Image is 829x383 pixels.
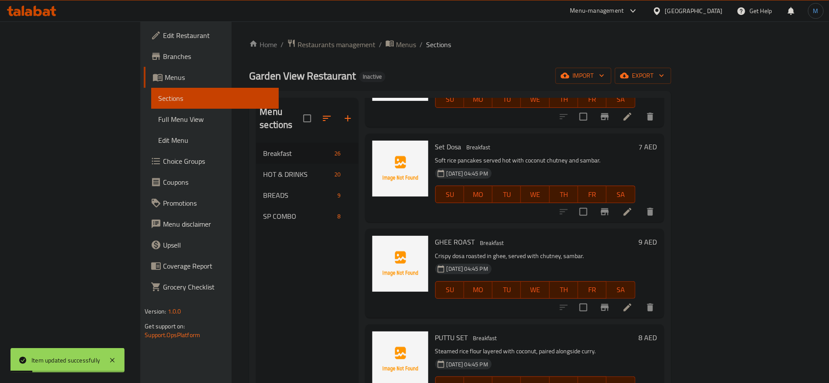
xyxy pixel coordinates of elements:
span: Sort sections [316,108,337,129]
h6: 8 AED [639,331,657,344]
li: / [379,39,382,50]
span: GHEE ROAST [435,235,475,248]
span: Restaurants management [298,39,375,50]
button: FR [578,186,607,203]
span: SU [439,188,461,201]
span: MO [468,188,489,201]
span: Select to update [574,107,593,126]
button: Branch-specific-item [594,297,615,318]
button: MO [464,281,493,299]
button: delete [640,106,661,127]
span: Garden View Restaurant [249,66,356,86]
span: TU [496,283,517,296]
li: / [420,39,423,50]
button: export [615,68,671,84]
span: Breakfast [463,142,494,152]
button: Branch-specific-item [594,106,615,127]
img: Set Dosa [372,141,428,197]
span: MO [468,283,489,296]
a: Menus [385,39,416,50]
span: PUTTU SET [435,331,468,344]
button: WE [521,186,549,203]
span: Edit Restaurant [163,30,272,41]
p: Crispy dosa roasted in ghee, served with chutney, sambar. [435,251,635,262]
button: Branch-specific-item [594,201,615,222]
button: TU [493,186,521,203]
div: items [334,190,344,200]
button: TH [550,281,578,299]
nav: breadcrumb [249,39,671,50]
a: Edit Menu [151,130,279,151]
span: SU [439,283,461,296]
span: M [813,6,819,16]
button: SA [607,186,635,203]
span: 20 [331,170,344,179]
span: TU [496,93,517,106]
span: Version: [145,306,166,317]
button: TU [493,90,521,108]
span: WE [524,188,546,201]
a: Restaurants management [287,39,375,50]
span: [DATE] 04:45 PM [443,169,492,178]
span: SA [610,188,631,201]
button: SU [435,281,464,299]
span: Coupons [163,177,272,187]
span: 26 [331,149,344,158]
span: HOT & DRINKS [263,169,331,179]
li: / [281,39,284,50]
span: Set Dosa [435,140,461,153]
span: export [622,70,664,81]
span: 1.0.0 [168,306,181,317]
span: TU [496,188,517,201]
div: Inactive [359,72,385,82]
a: Edit menu item [622,111,633,122]
span: Breakfast [477,238,508,248]
button: TH [550,186,578,203]
p: Soft rice pancakes served hot with coconut chutney and sambar. [435,155,635,166]
span: FR [582,93,603,106]
div: items [331,148,344,159]
button: Add section [337,108,358,129]
button: delete [640,297,661,318]
a: Edit menu item [622,207,633,217]
span: Sections [158,93,272,104]
a: Grocery Checklist [144,276,279,297]
h2: Menu sections [260,105,303,131]
span: SP COMBO [263,211,334,221]
span: WE [524,93,546,106]
a: Sections [151,88,279,109]
a: Coupons [144,172,279,193]
a: Edit menu item [622,302,633,313]
button: TH [550,90,578,108]
h6: 7 AED [639,141,657,153]
div: BREADS9 [256,185,358,206]
span: Menu disclaimer [163,219,272,229]
div: Breakfast [263,148,331,159]
button: FR [578,90,607,108]
span: Menus [165,72,272,83]
a: Coverage Report [144,255,279,276]
span: Coverage Report [163,261,272,271]
a: Choice Groups [144,151,279,172]
div: HOT & DRINKS20 [256,164,358,185]
button: WE [521,90,549,108]
span: 8 [334,212,344,221]
span: import [562,70,604,81]
div: items [331,169,344,179]
span: WE [524,283,546,296]
button: import [555,68,611,84]
button: MO [464,186,493,203]
span: TH [553,188,575,201]
button: WE [521,281,549,299]
span: Full Menu View [158,114,272,124]
p: Steamed rice flour layered with coconut, paired alongside curry. [435,346,635,357]
span: Select to update [574,298,593,317]
span: SA [610,283,631,296]
button: MO [464,90,493,108]
span: BREADS [263,190,334,200]
span: Upsell [163,240,272,250]
span: Branches [163,51,272,62]
a: Upsell [144,235,279,255]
